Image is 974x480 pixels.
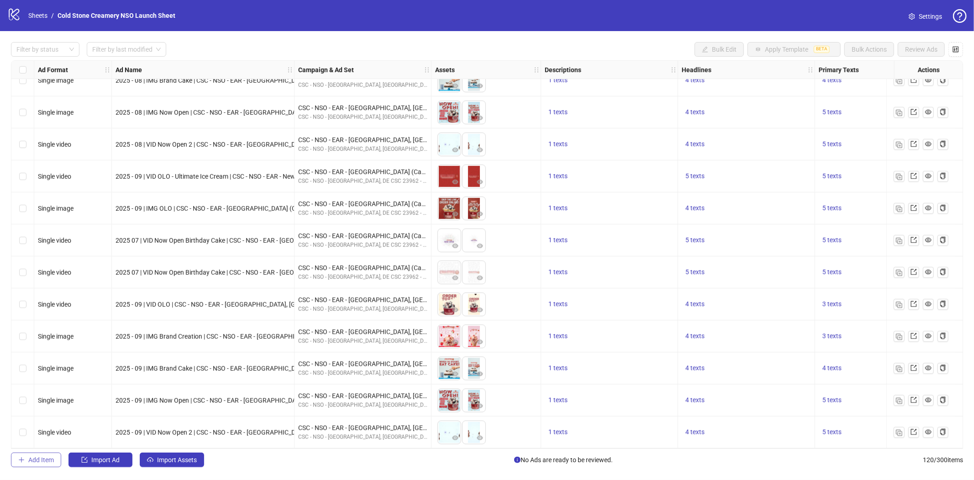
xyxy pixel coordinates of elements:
[685,172,705,180] span: 5 texts
[452,147,458,153] span: eye
[474,337,485,348] button: Preview
[685,108,705,116] span: 4 texts
[298,295,427,305] div: CSC - NSO - EAR - [GEOGRAPHIC_DATA], [GEOGRAPHIC_DATA] CC 24206 - Geozips
[38,109,74,116] span: Single image
[682,363,708,374] button: 4 texts
[896,334,902,340] img: Duplicate
[298,305,427,314] div: CSC - NSO - [GEOGRAPHIC_DATA], [GEOGRAPHIC_DATA] CC 24206 - EAR - [DATE]
[894,331,905,342] button: Duplicate
[11,320,34,352] div: Select row 117
[682,427,708,438] button: 4 texts
[68,453,132,467] button: Import Ad
[953,9,967,23] span: question-circle
[463,293,485,316] img: Asset 2
[682,235,708,246] button: 5 texts
[911,365,917,371] span: export
[896,238,902,244] img: Duplicate
[116,269,521,276] span: 2025 07 | VID Now Open Birthday Cake | CSC - NSO - EAR - [GEOGRAPHIC_DATA] (Campaign 2), DE CSC 2...
[477,179,483,185] span: eye
[896,270,902,276] img: Duplicate
[116,173,471,180] span: 2025 - 09 | VID OLO - Ultimate Ice Cream | CSC - NSO - EAR - Newark (Campaign 2), DE CSC 23962 | ...
[116,205,454,212] span: 2025 - 09 | IMG OLO | CSC - NSO - EAR - [GEOGRAPHIC_DATA] (Campaign 2), DE CSC 23962 | MTO | OLO ...
[477,115,483,121] span: eye
[452,435,458,441] span: eye
[822,76,842,84] span: 4 texts
[822,332,842,340] span: 3 texts
[940,333,946,339] span: copy
[896,78,902,84] img: Duplicate
[819,203,845,214] button: 5 texts
[452,211,458,217] span: eye
[116,141,502,148] span: 2025 - 08 | VID Now Open 2 | CSC - NSO - EAR - [GEOGRAPHIC_DATA], [GEOGRAPHIC_DATA] CSC 24120 | M...
[911,397,917,403] span: export
[450,369,461,380] button: Preview
[685,364,705,372] span: 4 texts
[463,197,485,220] img: Asset 2
[298,327,427,337] div: CSC - NSO - EAR - [GEOGRAPHIC_DATA], [GEOGRAPHIC_DATA] CC 24206 - Geozips
[685,332,705,340] span: 4 texts
[438,325,461,348] img: Asset 1
[477,403,483,409] span: eye
[894,171,905,182] button: Duplicate
[477,371,483,377] span: eye
[940,301,946,307] span: copy
[807,67,814,73] span: holder
[911,429,917,435] span: export
[545,171,571,182] button: 1 texts
[925,429,932,435] span: eye
[822,300,842,308] span: 3 texts
[452,243,458,249] span: eye
[463,357,485,380] img: Asset 2
[545,363,571,374] button: 1 texts
[911,109,917,115] span: export
[463,165,485,188] img: Asset 2
[38,237,71,244] span: Single video
[545,331,571,342] button: 1 texts
[81,457,88,463] span: import
[111,67,117,73] span: holder
[940,237,946,243] span: copy
[896,430,902,436] img: Duplicate
[430,67,437,73] span: holder
[474,273,485,284] button: Preview
[822,428,842,436] span: 5 texts
[545,139,571,150] button: 1 texts
[116,333,495,340] span: 2025 - 09 | IMG Brand Creation | CSC - NSO - EAR - [GEOGRAPHIC_DATA], [GEOGRAPHIC_DATA] CC 24206 ...
[450,177,461,188] button: Preview
[477,211,483,217] span: eye
[685,428,705,436] span: 4 texts
[452,371,458,377] span: eye
[548,396,568,404] span: 1 texts
[477,339,483,345] span: eye
[429,61,431,79] div: Resize Campaign & Ad Set column
[26,11,49,21] a: Sheets
[682,267,708,278] button: 5 texts
[748,42,841,57] button: Apply TemplateBETA
[450,305,461,316] button: Preview
[548,172,568,180] span: 1 texts
[940,173,946,179] span: copy
[298,337,427,346] div: CSC - NSO - [GEOGRAPHIC_DATA], [GEOGRAPHIC_DATA] CC 24206 - EAR - [DATE]
[298,167,427,177] div: CSC - NSO - EAR - [GEOGRAPHIC_DATA] (Campaign 2), DE CSC 23962 - Geozips
[452,307,458,313] span: eye
[548,428,568,436] span: 1 texts
[540,67,546,73] span: holder
[819,171,845,182] button: 5 texts
[11,352,34,384] div: Select row 118
[545,299,571,310] button: 1 texts
[548,108,568,116] span: 1 texts
[909,13,915,20] span: setting
[11,256,34,288] div: Select row 115
[898,42,945,57] button: Review Ads
[814,67,820,73] span: holder
[925,141,932,147] span: eye
[911,269,917,275] span: export
[819,139,845,150] button: 5 texts
[548,268,568,276] span: 1 texts
[157,456,197,464] span: Import Assets
[925,301,932,307] span: eye
[11,416,34,448] div: Select row 120
[438,101,461,124] img: Asset 1
[682,65,711,75] strong: Headlines
[548,364,568,372] span: 1 texts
